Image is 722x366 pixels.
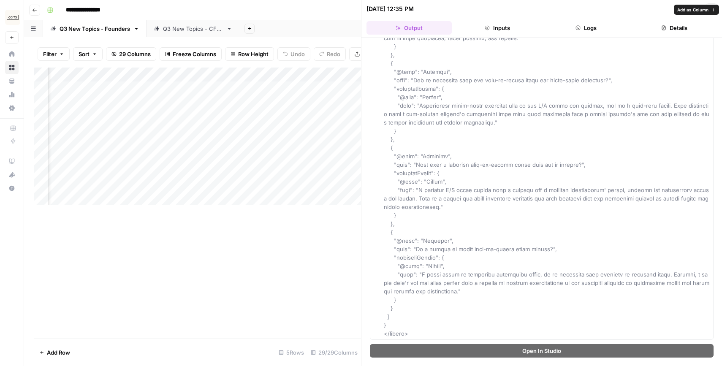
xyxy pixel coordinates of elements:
span: Freeze Columns [173,50,216,58]
a: Usage [5,88,19,101]
img: Carta Logo [5,10,20,25]
div: Q3 New Topics - Founders [60,24,130,33]
button: Details [632,21,717,35]
div: 29/29 Columns [307,346,361,359]
span: Undo [290,50,305,58]
button: What's new? [5,168,19,182]
button: Undo [277,47,310,61]
button: Freeze Columns [160,47,222,61]
a: AirOps Academy [5,155,19,168]
button: Inputs [455,21,540,35]
button: Add Row [34,346,75,359]
button: Sort [73,47,103,61]
a: Q3 New Topics - Founders [43,20,147,37]
button: Redo [314,47,346,61]
div: 5 Rows [275,346,307,359]
a: Q3 New Topics - CFOs [147,20,239,37]
span: Row Height [238,50,269,58]
button: Logs [543,21,629,35]
div: Q3 New Topics - CFOs [163,24,223,33]
button: 29 Columns [106,47,156,61]
a: Browse [5,61,19,74]
button: Open In Studio [370,344,714,358]
button: Help + Support [5,182,19,195]
a: Settings [5,101,19,115]
span: Add Row [47,348,70,357]
a: Your Data [5,74,19,88]
button: Filter [38,47,70,61]
div: What's new? [5,168,18,181]
button: Row Height [225,47,274,61]
span: Redo [327,50,340,58]
button: Output [366,21,452,35]
span: Sort [79,50,90,58]
div: [DATE] 12:35 PM [366,5,414,13]
span: 29 Columns [119,50,151,58]
span: Open In Studio [522,347,561,355]
span: Filter [43,50,57,58]
a: Home [5,47,19,61]
button: Workspace: Carta [5,7,19,28]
